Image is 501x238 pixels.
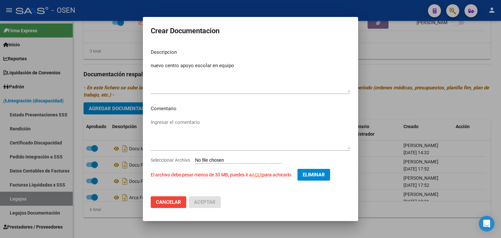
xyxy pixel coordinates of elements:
[189,196,221,208] button: Aceptar
[252,172,262,177] a: AQUI
[303,172,325,178] span: Eliminar
[297,169,330,181] button: Eliminar
[151,105,350,112] p: Comentario
[151,172,293,177] span: El archivo debe pesar menos de 30 MB, puedes ir a para achicarlo.
[151,25,350,37] h2: Crear Documentacion
[151,196,186,208] button: Cancelar
[151,157,190,163] span: Seleccionar Archivo
[156,199,181,205] span: Cancelar
[479,216,494,231] div: Open Intercom Messenger
[194,199,216,205] span: Aceptar
[151,49,350,56] p: Descripcion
